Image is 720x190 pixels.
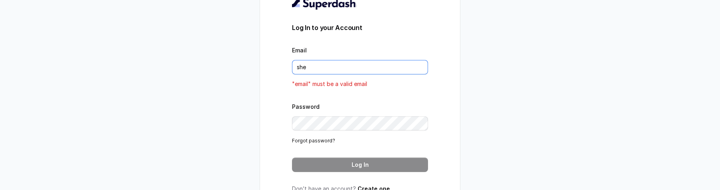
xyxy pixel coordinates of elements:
[292,23,428,32] h3: Log In to your Account
[292,138,335,144] a: Forgot password?
[292,158,428,172] button: Log In
[292,103,320,110] label: Password
[292,79,428,89] p: "email" must be a valid email
[292,47,307,54] label: Email
[292,60,428,74] input: youremail@example.com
